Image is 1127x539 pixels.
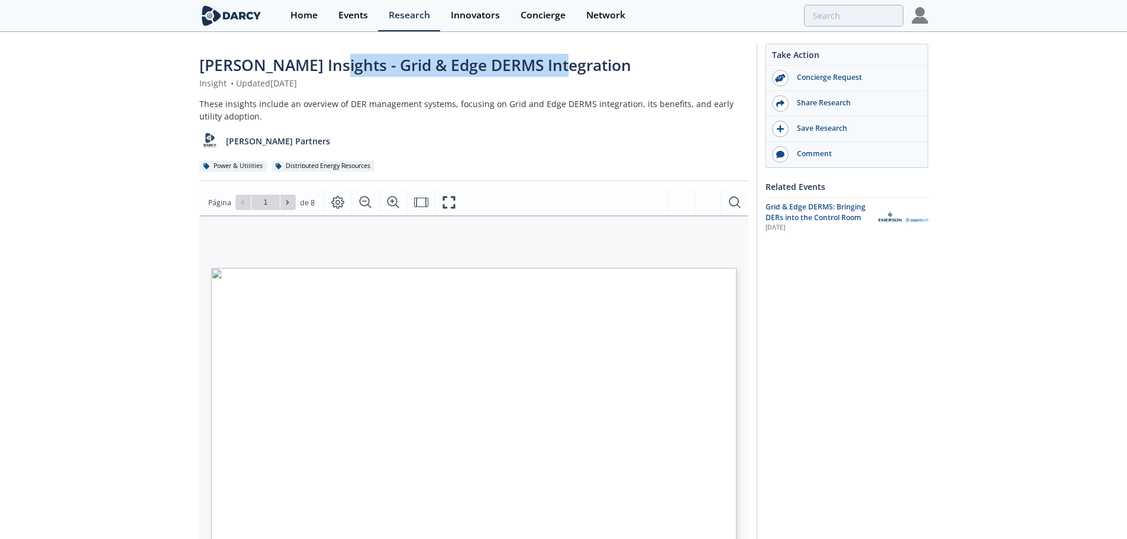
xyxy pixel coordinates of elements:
div: Share Research [789,98,921,108]
img: logo-wide.svg [199,5,264,26]
div: Research [389,11,430,20]
div: Concierge [521,11,566,20]
div: Events [338,11,368,20]
div: Home [290,11,318,20]
span: Grid & Edge DERMS: Bringing DERs into the Control Room [766,202,866,222]
div: [DATE] [766,223,870,233]
div: Related Events [766,176,928,197]
span: • [229,78,236,89]
div: Take Action [766,49,928,66]
div: Insight Updated [DATE] [199,77,748,89]
div: Save Research [789,123,921,134]
div: Network [586,11,625,20]
div: Innovators [451,11,500,20]
div: These insights include an overview of DER management systems, focusing on Grid and Edge DERMS int... [199,98,748,122]
div: Distributed Energy Resources [272,161,375,172]
div: Comment [789,149,921,159]
p: [PERSON_NAME] Partners [226,135,330,147]
div: Concierge Request [789,72,921,83]
img: Profile [912,7,928,24]
div: Power & Utilities [199,161,267,172]
img: Aspen Technology [879,211,928,222]
a: Grid & Edge DERMS: Bringing DERs into the Control Room [DATE] Aspen Technology [766,202,928,233]
span: [PERSON_NAME] Insights - Grid & Edge DERMS Integration [199,54,631,76]
input: Advanced Search [804,5,903,27]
